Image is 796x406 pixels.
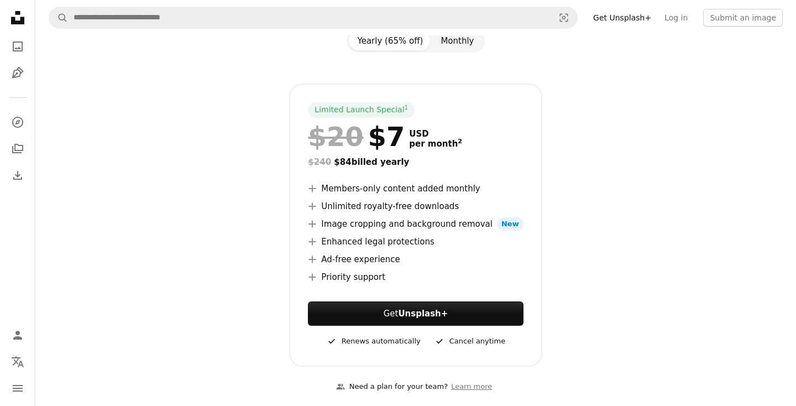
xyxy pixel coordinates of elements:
button: Visual search [551,7,577,28]
span: per month [409,139,462,149]
li: Unlimited royalty-free downloads [308,200,523,213]
li: Priority support [308,270,523,284]
sup: 1 [405,104,409,111]
sup: 2 [458,138,462,145]
button: Yearly (65% off) [349,32,432,50]
a: Photos [7,35,29,58]
div: Need a plan for your team? [336,381,448,393]
form: Find visuals sitewide [49,7,578,29]
div: Cancel anytime [434,335,505,348]
li: Enhanced legal protections [308,235,523,248]
a: Home — Unsplash [7,7,29,31]
span: USD [409,129,462,139]
a: Log in [658,9,694,27]
button: Language [7,351,29,373]
li: Members-only content added monthly [308,182,523,195]
span: New [497,217,523,231]
a: Log in / Sign up [7,324,29,346]
div: $84 billed yearly [308,155,523,169]
a: Explore [7,111,29,133]
li: Ad-free experience [308,253,523,266]
a: Illustrations [7,62,29,84]
a: Get Unsplash+ [586,9,658,27]
button: Submit an image [703,9,783,27]
a: 2 [455,139,464,149]
button: Menu [7,377,29,399]
a: Learn more [448,378,495,396]
button: GetUnsplash+ [308,301,523,326]
button: Search Unsplash [49,7,68,28]
span: $240 [308,157,331,167]
strong: Unsplash+ [398,309,448,319]
button: Monthly [432,32,483,50]
div: Renews automatically [326,335,421,348]
a: 1 [402,105,411,116]
a: Download History [7,164,29,186]
span: $20 [308,122,363,151]
a: Collections [7,138,29,160]
div: $7 [308,122,405,151]
div: Limited Launch Special [308,102,415,118]
li: Image cropping and background removal [308,217,523,231]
